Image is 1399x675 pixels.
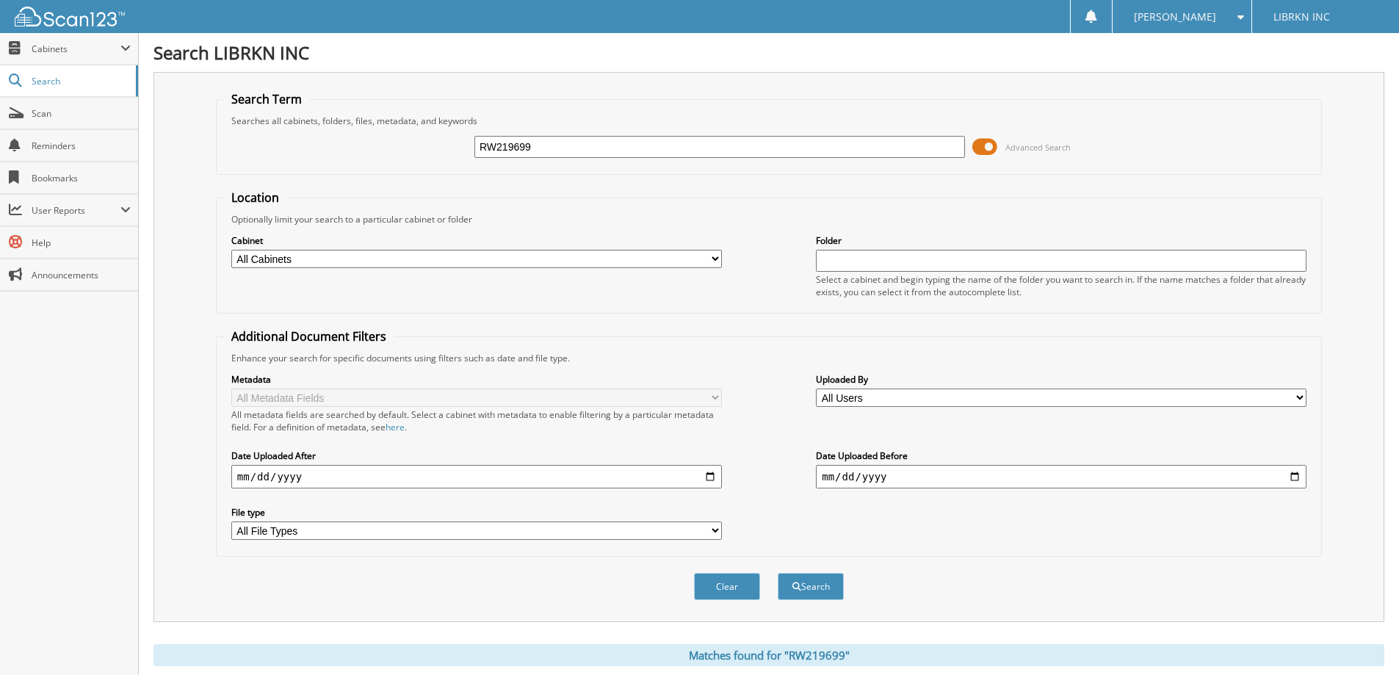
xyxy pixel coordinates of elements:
[231,450,722,462] label: Date Uploaded After
[224,91,309,107] legend: Search Term
[153,644,1384,666] div: Matches found for "RW219699"
[1273,12,1330,21] span: LIBRKN INC
[32,172,131,184] span: Bookmarks
[224,352,1314,364] div: Enhance your search for specific documents using filters such as date and file type.
[32,237,131,249] span: Help
[224,189,286,206] legend: Location
[1005,142,1071,153] span: Advanced Search
[153,40,1384,65] h1: Search LIBRKN INC
[32,43,120,55] span: Cabinets
[816,234,1306,247] label: Folder
[224,115,1314,127] div: Searches all cabinets, folders, files, metadata, and keywords
[816,465,1306,488] input: end
[694,573,760,600] button: Clear
[32,107,131,120] span: Scan
[231,234,722,247] label: Cabinet
[32,204,120,217] span: User Reports
[231,506,722,519] label: File type
[1134,12,1216,21] span: [PERSON_NAME]
[15,7,125,26] img: scan123-logo-white.svg
[778,573,844,600] button: Search
[32,140,131,152] span: Reminders
[231,465,722,488] input: start
[32,269,131,281] span: Announcements
[816,273,1306,298] div: Select a cabinet and begin typing the name of the folder you want to search in. If the name match...
[231,373,722,386] label: Metadata
[231,408,722,433] div: All metadata fields are searched by default. Select a cabinet with metadata to enable filtering b...
[224,213,1314,225] div: Optionally limit your search to a particular cabinet or folder
[816,450,1306,462] label: Date Uploaded Before
[32,75,129,87] span: Search
[816,373,1306,386] label: Uploaded By
[386,421,405,433] a: here
[224,328,394,344] legend: Additional Document Filters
